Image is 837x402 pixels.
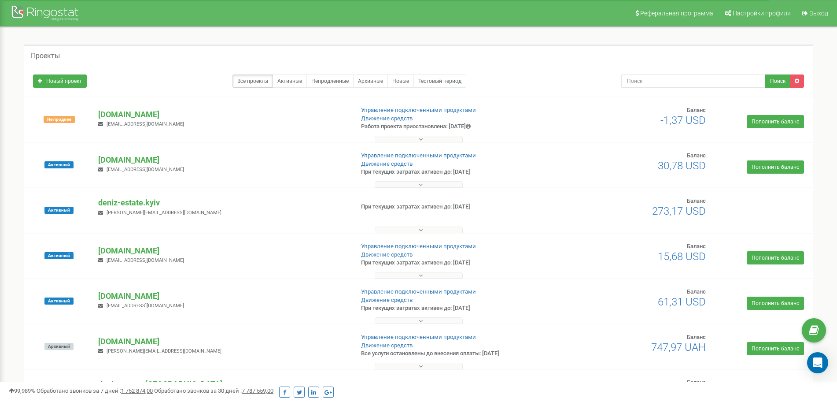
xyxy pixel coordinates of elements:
span: 61,31 USD [658,296,706,308]
a: Движение средств [361,297,413,303]
a: Пополнить баланс [747,160,804,174]
p: Работа проекта приостановлена: [DATE] [361,123,544,131]
a: Управление подключенными продуктами [361,334,476,340]
span: Активный [44,298,74,305]
p: [DOMAIN_NAME] [98,290,347,302]
button: Поиск [765,74,790,88]
span: Обработано звонков за 7 дней : [37,387,153,394]
a: Управление подключенными продуктами [361,243,476,249]
a: Движение средств [361,342,413,349]
p: [DOMAIN_NAME] [98,154,347,166]
span: Реферальная программа [640,10,713,17]
a: Управление подключенными продуктами [361,107,476,113]
p: При текущих затратах активен до: [DATE] [361,203,544,211]
span: Баланс [687,197,706,204]
p: deniz-estate.[GEOGRAPHIC_DATA] [98,379,347,390]
p: При текущих затратах активен до: [DATE] [361,304,544,313]
a: Движение средств [361,160,413,167]
u: 7 787 559,00 [242,387,273,394]
a: Пополнить баланс [747,297,804,310]
span: 273,17 USD [652,205,706,217]
a: Тестовый период [413,74,466,88]
span: Баланс [687,107,706,113]
h5: Проекты [31,52,60,60]
span: Баланс [687,334,706,340]
p: При текущих затратах активен до: [DATE] [361,168,544,176]
span: [PERSON_NAME][EMAIL_ADDRESS][DOMAIN_NAME] [107,210,221,216]
span: Архивный [44,343,74,350]
p: deniz-estate.kyiv [98,197,347,208]
span: [EMAIL_ADDRESS][DOMAIN_NAME] [107,167,184,172]
a: Движение средств [361,115,413,122]
a: Новые [387,74,414,88]
span: Баланс [687,152,706,159]
span: Обработано звонков за 30 дней : [154,387,273,394]
span: Выход [809,10,828,17]
span: Баланс [687,288,706,295]
a: Непродленные [306,74,354,88]
span: [PERSON_NAME][EMAIL_ADDRESS][DOMAIN_NAME] [107,348,221,354]
span: [EMAIL_ADDRESS][DOMAIN_NAME] [107,121,184,127]
div: Open Intercom Messenger [807,352,828,373]
span: Активный [44,207,74,214]
a: Движение средств [361,251,413,258]
a: Пополнить баланс [747,115,804,128]
a: Новый проект [33,74,87,88]
a: Архивные [353,74,388,88]
input: Поиск [621,74,766,88]
span: Баланс [687,379,706,386]
span: 30,78 USD [658,160,706,172]
p: [DOMAIN_NAME] [98,109,347,120]
span: [EMAIL_ADDRESS][DOMAIN_NAME] [107,257,184,263]
a: Активные [273,74,307,88]
a: Все проекты [232,74,273,88]
span: -1,37 USD [660,114,706,127]
span: Активный [44,252,74,259]
span: 99,989% [9,387,35,394]
span: 747,97 UAH [651,341,706,354]
p: При текущих затратах активен до: [DATE] [361,259,544,267]
u: 1 752 874,00 [121,387,153,394]
a: Управление подключенными продуктами [361,288,476,295]
p: [DOMAIN_NAME] [98,336,347,347]
a: Пополнить баланс [747,251,804,264]
span: Активный [44,161,74,168]
span: Баланс [687,243,706,249]
p: Все услуги остановлены до внесения оплаты: [DATE] [361,350,544,358]
span: Не продлен [44,116,75,123]
a: Пополнить баланс [747,342,804,355]
span: 15,68 USD [658,250,706,263]
span: [EMAIL_ADDRESS][DOMAIN_NAME] [107,303,184,309]
p: [DOMAIN_NAME] [98,245,347,257]
a: Управление подключенными продуктами [361,152,476,159]
span: Настройки профиля [733,10,791,17]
